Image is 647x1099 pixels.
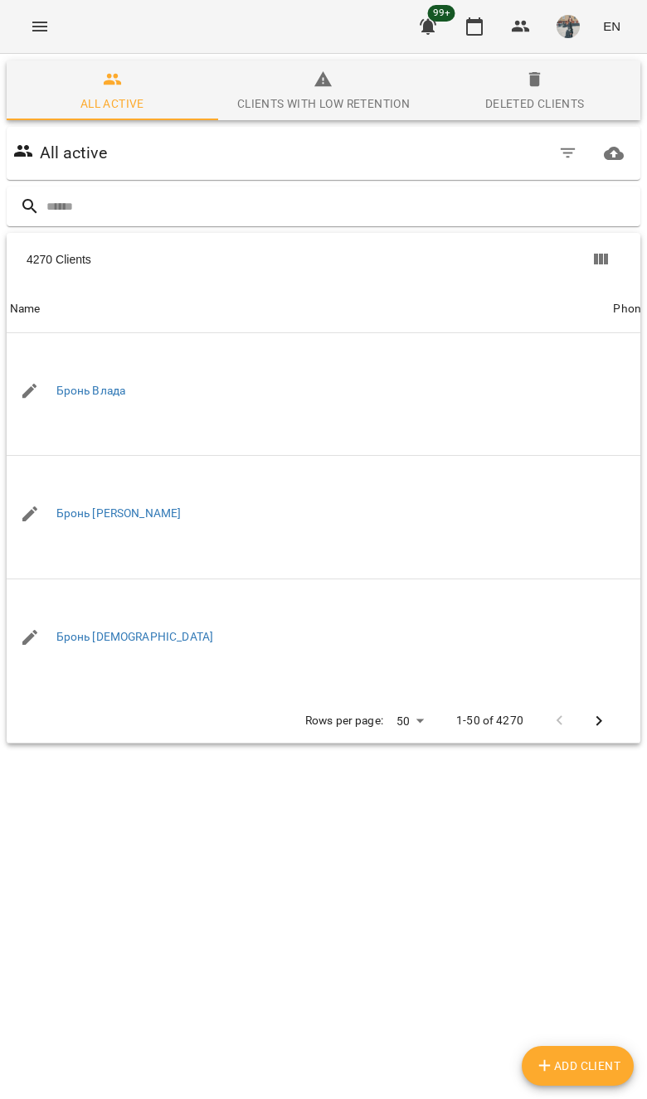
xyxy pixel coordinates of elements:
a: Бронь Влада [56,384,126,397]
a: Бронь [PERSON_NAME] [56,506,182,520]
div: Sort [613,299,647,319]
div: Name [10,299,41,319]
div: Sort [10,299,41,319]
span: 99+ [428,5,455,22]
span: EN [603,17,620,35]
button: Menu [20,7,60,46]
span: Name [10,299,606,319]
a: Бронь [DEMOGRAPHIC_DATA] [56,630,214,643]
p: 1-50 of 4270 [456,713,523,729]
img: 1de154b3173ed78b8959c7a2fc753f2d.jpeg [557,15,580,38]
button: Next Page [579,701,619,741]
button: EN [596,11,627,41]
div: Phone [613,299,647,319]
h6: All active [40,140,107,166]
div: Table Toolbar [7,233,640,286]
button: Columns view [581,240,620,279]
div: 50 [390,709,430,733]
div: Clients with low retention [237,94,410,114]
div: Deleted clients [485,94,585,114]
div: 4270 Clients [27,244,336,274]
p: Rows per page: [305,713,383,729]
div: All active [80,94,144,114]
